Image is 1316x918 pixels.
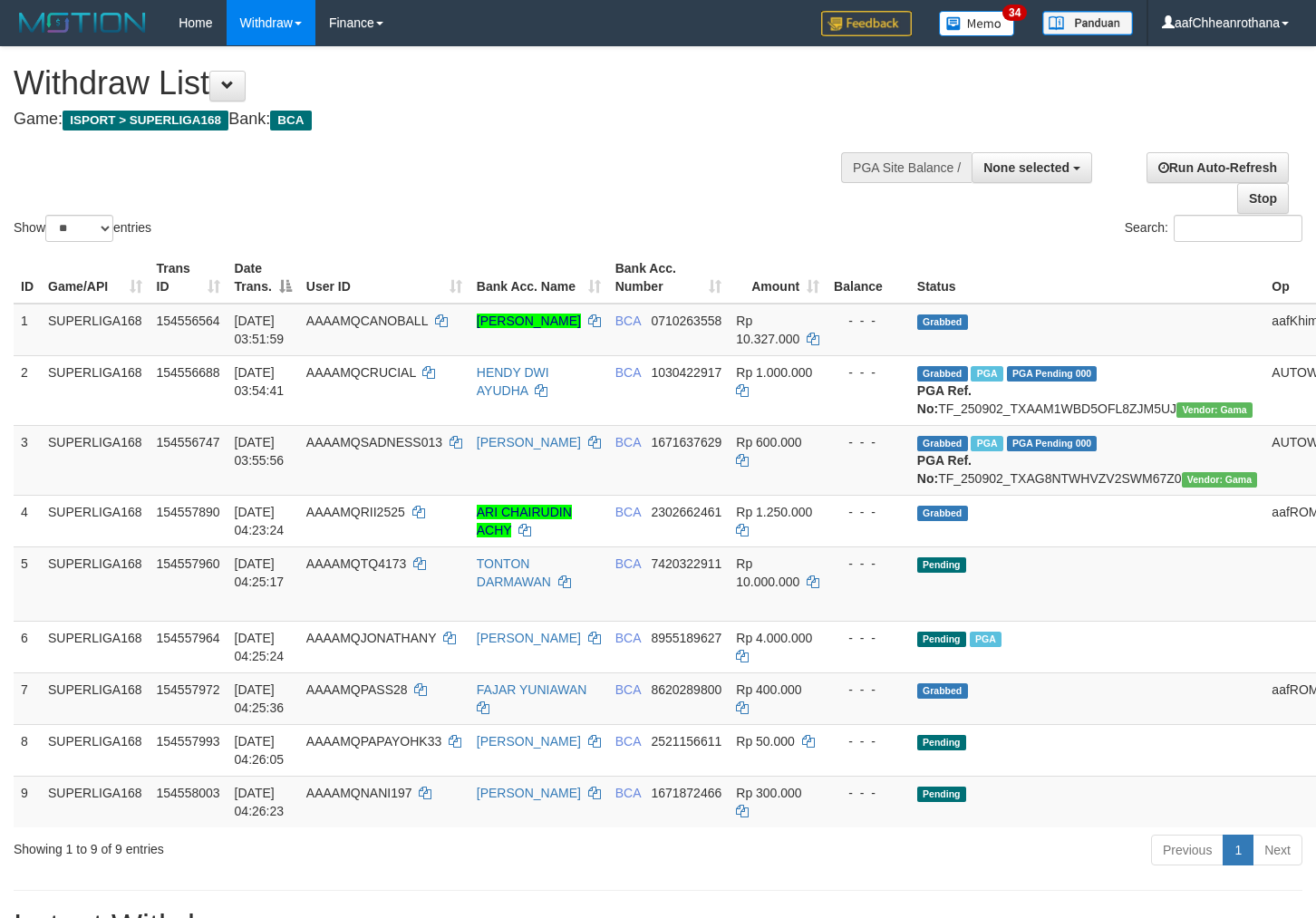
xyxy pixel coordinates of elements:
span: [DATE] 04:25:17 [235,556,285,589]
span: Grabbed [917,683,968,699]
td: SUPERLIGA168 [41,425,150,495]
span: 154556564 [157,314,220,328]
span: PGA Pending [1007,366,1098,382]
span: Copy 7420322911 to clipboard [651,556,721,571]
th: User ID: activate to sort column ascending [299,252,469,304]
span: 154557993 [157,734,220,749]
div: - - - [834,363,903,382]
span: Marked by aafchhiseyha [971,436,1002,451]
span: Copy 0710263558 to clipboard [651,314,721,328]
span: [DATE] 04:26:23 [235,786,285,818]
span: [DATE] 04:26:05 [235,734,285,767]
span: BCA [615,631,641,645]
span: Rp 300.000 [736,786,801,800]
span: [DATE] 04:25:36 [235,682,285,715]
span: Rp 1.000.000 [736,365,812,380]
span: 154557972 [157,682,220,697]
span: AAAAMQJONATHANY [306,631,436,645]
td: SUPERLIGA168 [41,724,150,776]
td: SUPERLIGA168 [41,776,150,827]
input: Search: [1174,215,1302,242]
span: None selected [983,160,1069,175]
a: Stop [1237,183,1289,214]
th: Date Trans.: activate to sort column descending [227,252,299,304]
span: Rp 1.250.000 [736,505,812,519]
span: Pending [917,557,966,573]
td: 1 [14,304,41,356]
span: Vendor URL: https://trx31.1velocity.biz [1182,472,1258,488]
a: [PERSON_NAME] [477,314,581,328]
label: Search: [1125,215,1302,242]
label: Show entries [14,215,151,242]
a: HENDY DWI AYUDHA [477,365,549,398]
span: BCA [615,314,641,328]
span: Marked by aafchhiseyha [971,366,1002,382]
th: Game/API: activate to sort column ascending [41,252,150,304]
div: PGA Site Balance / [841,152,972,183]
span: [DATE] 03:55:56 [235,435,285,468]
span: AAAAMQNANI197 [306,786,412,800]
span: Copy 1671637629 to clipboard [651,435,721,449]
select: Showentries [45,215,113,242]
a: FAJAR YUNIAWAN [477,682,587,697]
span: Rp 400.000 [736,682,801,697]
span: BCA [615,734,641,749]
a: 1 [1223,835,1253,865]
a: [PERSON_NAME] [477,734,581,749]
img: Button%20Memo.svg [939,11,1015,36]
b: PGA Ref. No: [917,383,972,416]
td: 7 [14,672,41,724]
span: Copy 2302662461 to clipboard [651,505,721,519]
span: Vendor URL: https://trx31.1velocity.biz [1176,402,1253,418]
span: BCA [615,786,641,800]
div: - - - [834,629,903,647]
span: [DATE] 03:54:41 [235,365,285,398]
button: None selected [972,152,1092,183]
td: 4 [14,495,41,546]
span: Pending [917,787,966,802]
th: Balance [827,252,910,304]
img: Feedback.jpg [821,11,912,36]
div: - - - [834,503,903,521]
span: AAAAMQPAPAYOHK33 [306,734,441,749]
td: SUPERLIGA168 [41,355,150,425]
th: ID [14,252,41,304]
span: 154557964 [157,631,220,645]
span: Copy 1030422917 to clipboard [651,365,721,380]
span: Grabbed [917,506,968,521]
span: AAAAMQTQ4173 [306,556,407,571]
span: [DATE] 04:25:24 [235,631,285,663]
span: PGA Pending [1007,436,1098,451]
th: Trans ID: activate to sort column ascending [150,252,227,304]
td: 9 [14,776,41,827]
span: Copy 1671872466 to clipboard [651,786,721,800]
img: panduan.png [1042,11,1133,35]
a: TONTON DARMAWAN [477,556,551,589]
span: Grabbed [917,366,968,382]
span: BCA [615,682,641,697]
span: BCA [615,365,641,380]
span: 154557890 [157,505,220,519]
h1: Withdraw List [14,65,859,101]
div: - - - [834,555,903,573]
div: - - - [834,681,903,699]
td: 5 [14,546,41,621]
span: 154556688 [157,365,220,380]
span: Rp 4.000.000 [736,631,812,645]
span: AAAAMQSADNESS013 [306,435,442,449]
div: Showing 1 to 9 of 9 entries [14,833,535,858]
th: Bank Acc. Name: activate to sort column ascending [469,252,608,304]
img: MOTION_logo.png [14,9,151,36]
td: SUPERLIGA168 [41,546,150,621]
td: SUPERLIGA168 [41,495,150,546]
a: [PERSON_NAME] [477,435,581,449]
span: 154558003 [157,786,220,800]
td: TF_250902_TXAAM1WBD5OFL8ZJM5UJ [910,355,1265,425]
a: Next [1253,835,1302,865]
td: SUPERLIGA168 [41,304,150,356]
a: ARI CHAIRUDIN ACHY [477,505,572,537]
span: BCA [615,505,641,519]
span: BCA [270,111,311,130]
td: 3 [14,425,41,495]
span: Grabbed [917,314,968,330]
